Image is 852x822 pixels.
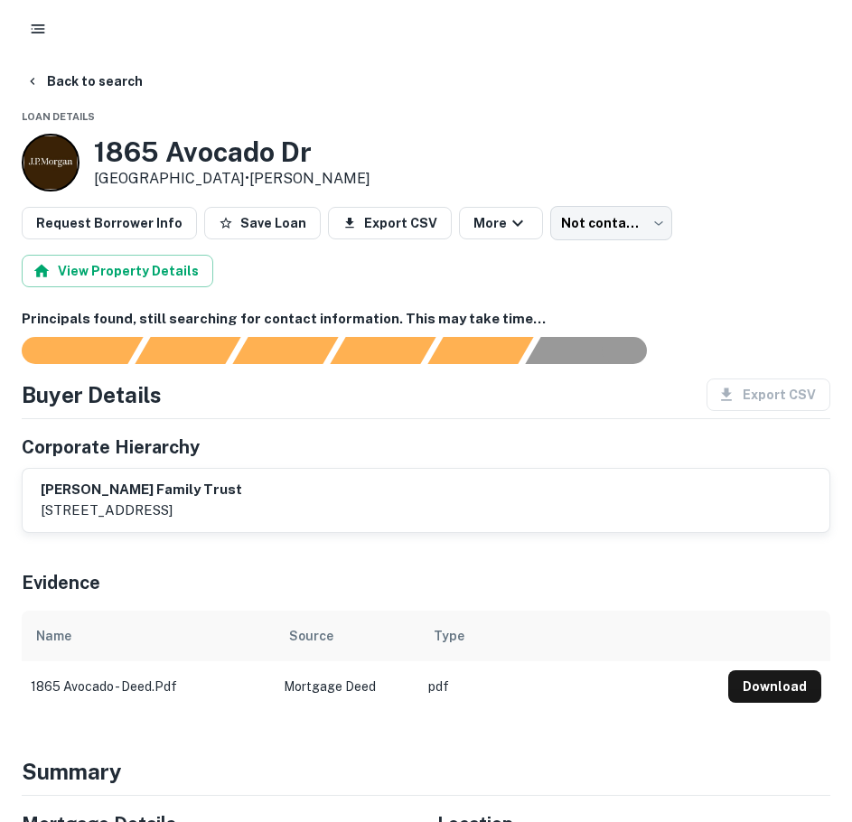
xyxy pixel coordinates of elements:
div: scrollable content [22,611,830,712]
button: View Property Details [22,255,213,287]
h5: Corporate Hierarchy [22,434,200,461]
iframe: Chat Widget [762,677,852,764]
h5: Evidence [22,569,100,596]
h6: Principals found, still searching for contact information. This may take time... [22,309,830,330]
button: Download [728,670,821,703]
p: [STREET_ADDRESS] [41,500,242,521]
button: Save Loan [204,207,321,239]
p: [GEOGRAPHIC_DATA] • [94,168,370,190]
td: 1865 avocado - deed.pdf [22,661,275,712]
span: Loan Details [22,111,95,122]
button: Request Borrower Info [22,207,197,239]
button: Back to search [18,65,150,98]
div: Your request is received and processing... [135,337,240,364]
h4: Summary [22,755,830,788]
h6: [PERSON_NAME] family trust [41,480,242,500]
button: Export CSV [328,207,452,239]
button: More [459,207,543,239]
div: AI fulfillment process complete. [526,337,669,364]
div: Name [36,625,71,647]
div: Source [289,625,333,647]
th: Type [419,611,719,661]
div: Not contacted [550,206,672,240]
h3: 1865 Avocado Dr [94,135,370,168]
div: Documents found, AI parsing details... [232,337,338,364]
div: Principals found, still searching for contact information. This may take time... [427,337,533,364]
div: Principals found, AI now looking for contact information... [330,337,435,364]
a: [PERSON_NAME] [249,170,370,187]
div: Type [434,625,464,647]
h4: Buyer Details [22,378,162,411]
th: Source [275,611,419,661]
td: Mortgage Deed [275,661,419,712]
th: Name [22,611,275,661]
td: pdf [419,661,719,712]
